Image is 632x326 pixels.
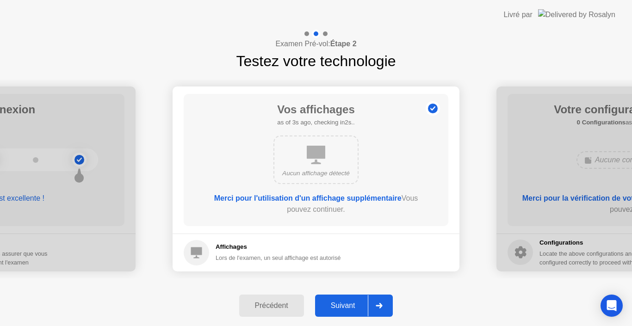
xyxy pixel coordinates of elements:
button: Suivant [315,295,393,317]
div: Aucun affichage détecté [282,169,350,178]
div: Suivant [318,301,368,310]
h1: Vos affichages [277,101,355,118]
h5: Affichages [216,242,341,252]
img: Delivered by Rosalyn [538,9,615,20]
div: Lors de l'examen, un seul affichage est autorisé [216,253,341,262]
div: Livré par [504,9,533,20]
h5: as of 3s ago, checking in2s.. [277,118,355,127]
b: Étape 2 [330,40,357,48]
div: Précédent [242,301,301,310]
button: Précédent [239,295,304,317]
div: Vous pouvez continuer. [210,193,422,215]
b: Merci pour l'utilisation d'un affichage supplémentaire [214,194,402,202]
div: Open Intercom Messenger [601,295,623,317]
h4: Examen Pré-vol: [275,38,356,49]
h1: Testez votre technologie [236,50,396,72]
